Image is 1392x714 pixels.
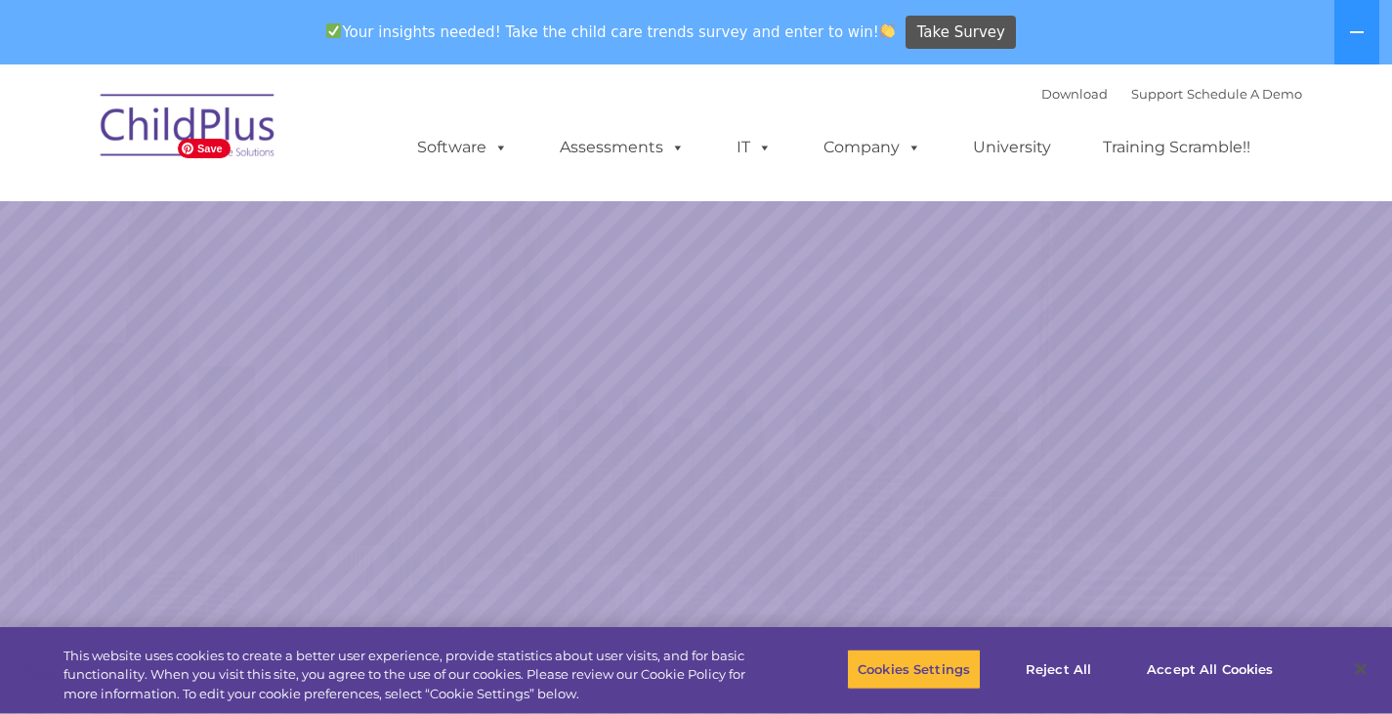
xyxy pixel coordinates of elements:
button: Accept All Cookies [1136,649,1284,690]
img: ✅ [326,23,341,38]
span: Take Survey [917,16,1005,50]
img: ChildPlus by Procare Solutions [91,80,286,178]
a: Schedule A Demo [1187,86,1302,102]
font: | [1041,86,1302,102]
span: Your insights needed! Take the child care trends survey and enter to win! [318,13,904,51]
a: Take Survey [906,16,1016,50]
span: Phone number [272,209,355,224]
a: IT [717,128,791,167]
a: Support [1131,86,1183,102]
a: Company [804,128,941,167]
a: University [953,128,1071,167]
a: Training Scramble!! [1083,128,1270,167]
button: Reject All [997,649,1119,690]
a: Software [398,128,527,167]
div: This website uses cookies to create a better user experience, provide statistics about user visit... [63,647,766,704]
img: 👏 [880,23,895,38]
a: Assessments [540,128,704,167]
a: Download [1041,86,1108,102]
a: Learn More [946,480,1177,541]
span: Last name [272,129,331,144]
button: Cookies Settings [847,649,981,690]
span: Save [178,139,231,158]
button: Close [1339,648,1382,691]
